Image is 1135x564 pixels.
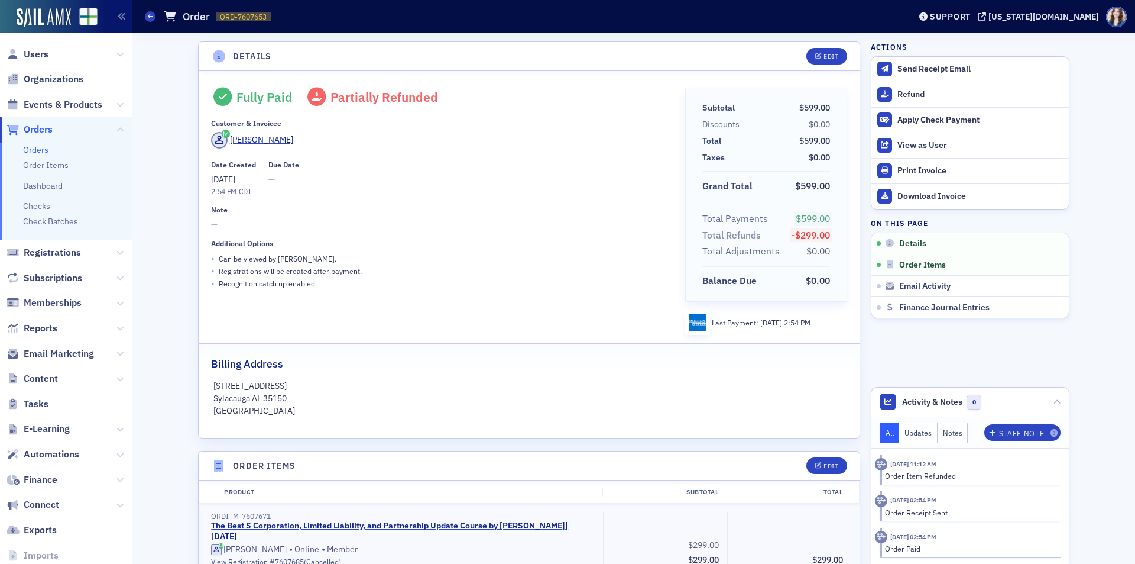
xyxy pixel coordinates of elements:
[875,531,887,543] div: Activity
[902,396,962,408] span: Activity & Notes
[7,48,48,61] a: Users
[799,102,830,113] span: $599.00
[702,212,772,226] span: Total Payments
[702,102,735,114] div: Subtotal
[233,460,296,472] h4: Order Items
[688,540,719,550] span: $299.00
[702,212,768,226] div: Total Payments
[23,201,50,211] a: Checks
[211,265,215,278] span: •
[213,392,845,405] p: Sylacauga AL 35150
[24,549,59,562] span: Imports
[806,275,830,286] span: $0.00
[875,458,887,470] div: Activity
[809,119,830,130] span: $0.00
[984,424,1061,441] button: Staff Note
[988,11,1099,22] div: [US_STATE][DOMAIN_NAME]
[760,318,784,327] span: [DATE]
[7,272,82,285] a: Subscriptions
[24,498,59,511] span: Connect
[289,544,293,556] span: •
[702,152,729,164] span: Taxes
[24,398,48,411] span: Tasks
[7,473,57,486] a: Finance
[602,488,727,497] div: Subtotal
[219,266,362,276] p: Registrations will be created after payment.
[702,118,740,131] div: Discounts
[7,398,48,411] a: Tasks
[268,173,299,186] span: —
[79,8,98,26] img: SailAMX
[967,395,981,410] span: 0
[236,186,252,196] span: CDT
[809,152,830,163] span: $0.00
[938,423,968,443] button: Notes
[784,318,810,327] span: 2:54 PM
[219,278,317,289] p: Recognition catch up enabled.
[211,186,236,196] time: 2:54 PM
[211,512,595,521] div: ORDITM-7607671
[930,11,971,22] div: Support
[899,423,938,443] button: Updates
[792,229,830,241] span: -$299.00
[897,191,1063,202] div: Download Invoice
[871,82,1069,107] button: Refund
[890,460,936,468] time: 9/3/2025 11:12 AM
[211,356,283,372] h2: Billing Address
[7,372,58,385] a: Content
[220,12,267,22] span: ORD-7607653
[24,423,70,436] span: E-Learning
[897,64,1063,75] div: Send Receipt Email
[702,118,744,131] span: Discounts
[7,73,83,86] a: Organizations
[216,488,602,497] div: Product
[871,218,1069,228] h4: On this page
[223,544,287,555] div: [PERSON_NAME]
[727,488,851,497] div: Total
[7,322,57,335] a: Reports
[885,507,1052,518] div: Order Receipt Sent
[702,152,725,164] div: Taxes
[7,549,59,562] a: Imports
[211,119,281,128] div: Customer & Invoicee
[899,302,990,313] span: Finance Journal Entries
[799,136,830,146] span: $599.00
[24,123,53,136] span: Orders
[1106,7,1127,27] span: Profile
[871,183,1069,209] a: Download Invoice
[806,48,847,65] button: Edit
[885,543,1052,554] div: Order Paid
[230,134,293,146] div: [PERSON_NAME]
[211,239,273,248] div: Additional Options
[702,244,784,259] span: Total Adjustments
[897,166,1063,176] div: Print Invoice
[24,448,79,461] span: Automations
[871,158,1069,183] a: Print Invoice
[17,8,71,27] img: SailAMX
[871,107,1069,133] button: Apply Check Payment
[219,253,336,264] p: Can be viewed by [PERSON_NAME] .
[897,140,1063,151] div: View as User
[24,98,102,111] span: Events & Products
[871,133,1069,158] button: View as User
[871,41,907,52] h4: Actions
[23,216,78,227] a: Check Batches
[213,380,845,392] p: [STREET_ADDRESS]
[71,8,98,28] a: View Homepage
[211,160,256,169] div: Date Created
[899,281,951,292] span: Email Activity
[233,50,272,63] h4: Details
[7,98,102,111] a: Events & Products
[322,544,325,556] span: •
[7,347,94,360] a: Email Marketing
[211,544,287,555] a: [PERSON_NAME]
[999,430,1044,437] div: Staff Note
[702,135,725,147] span: Total
[7,296,82,310] a: Memberships
[211,253,215,265] span: •
[897,89,1063,100] div: Refund
[897,115,1063,125] div: Apply Check Payment
[890,496,936,504] time: 9/2/2025 02:54 PM
[796,212,830,224] span: $599.00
